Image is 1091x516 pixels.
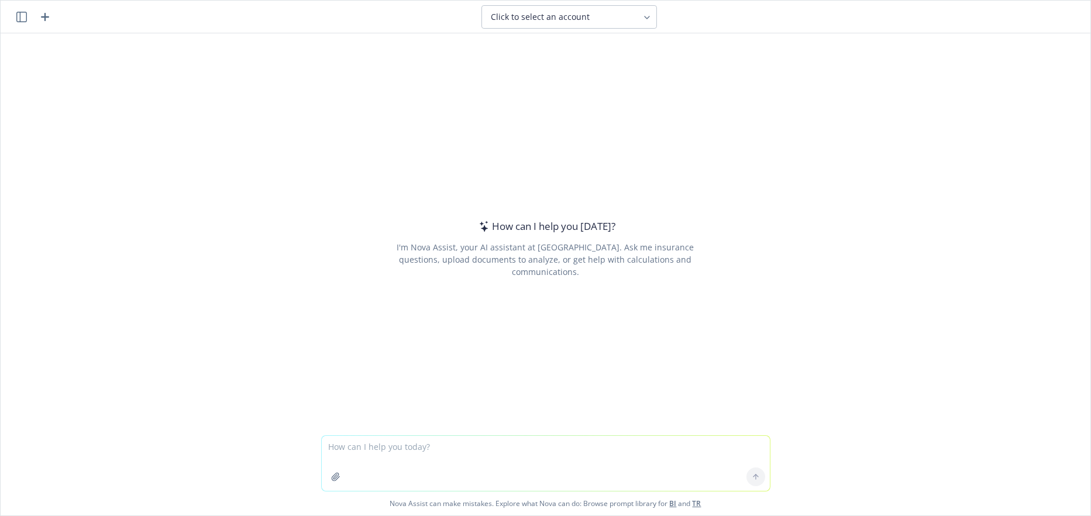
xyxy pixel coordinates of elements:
[481,5,657,29] button: Click to select an account
[693,498,701,508] a: TR
[491,11,590,23] span: Click to select an account
[5,491,1086,515] span: Nova Assist can make mistakes. Explore what Nova can do: Browse prompt library for and
[476,219,615,234] div: How can I help you [DATE]?
[381,241,710,278] div: I'm Nova Assist, your AI assistant at [GEOGRAPHIC_DATA]. Ask me insurance questions, upload docum...
[670,498,677,508] a: BI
